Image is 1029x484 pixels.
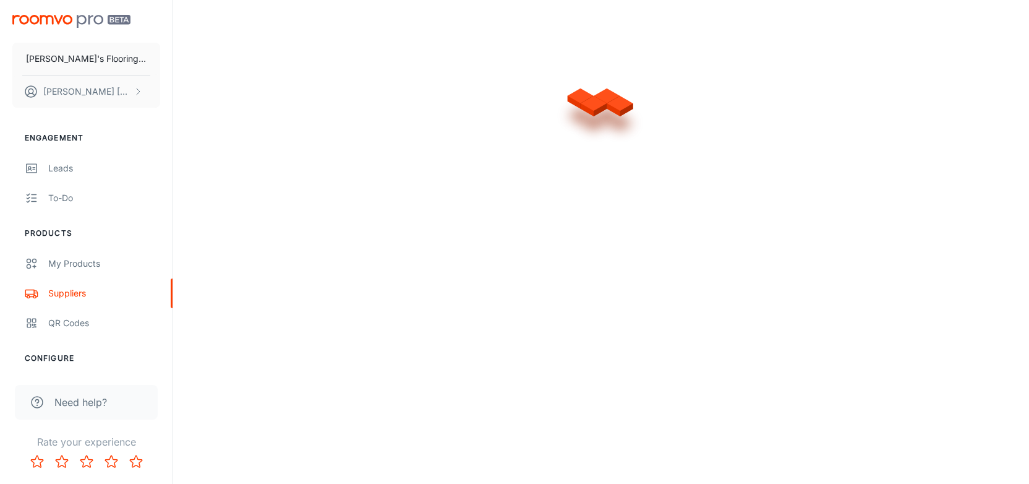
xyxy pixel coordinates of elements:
button: [PERSON_NAME] [PERSON_NAME] [12,76,160,108]
p: [PERSON_NAME]'s Flooring Depot [26,52,147,66]
div: To-do [48,191,160,205]
button: [PERSON_NAME]'s Flooring Depot [12,43,160,75]
div: Leads [48,162,160,175]
img: Roomvo PRO Beta [12,15,130,28]
p: [PERSON_NAME] [PERSON_NAME] [43,85,130,98]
